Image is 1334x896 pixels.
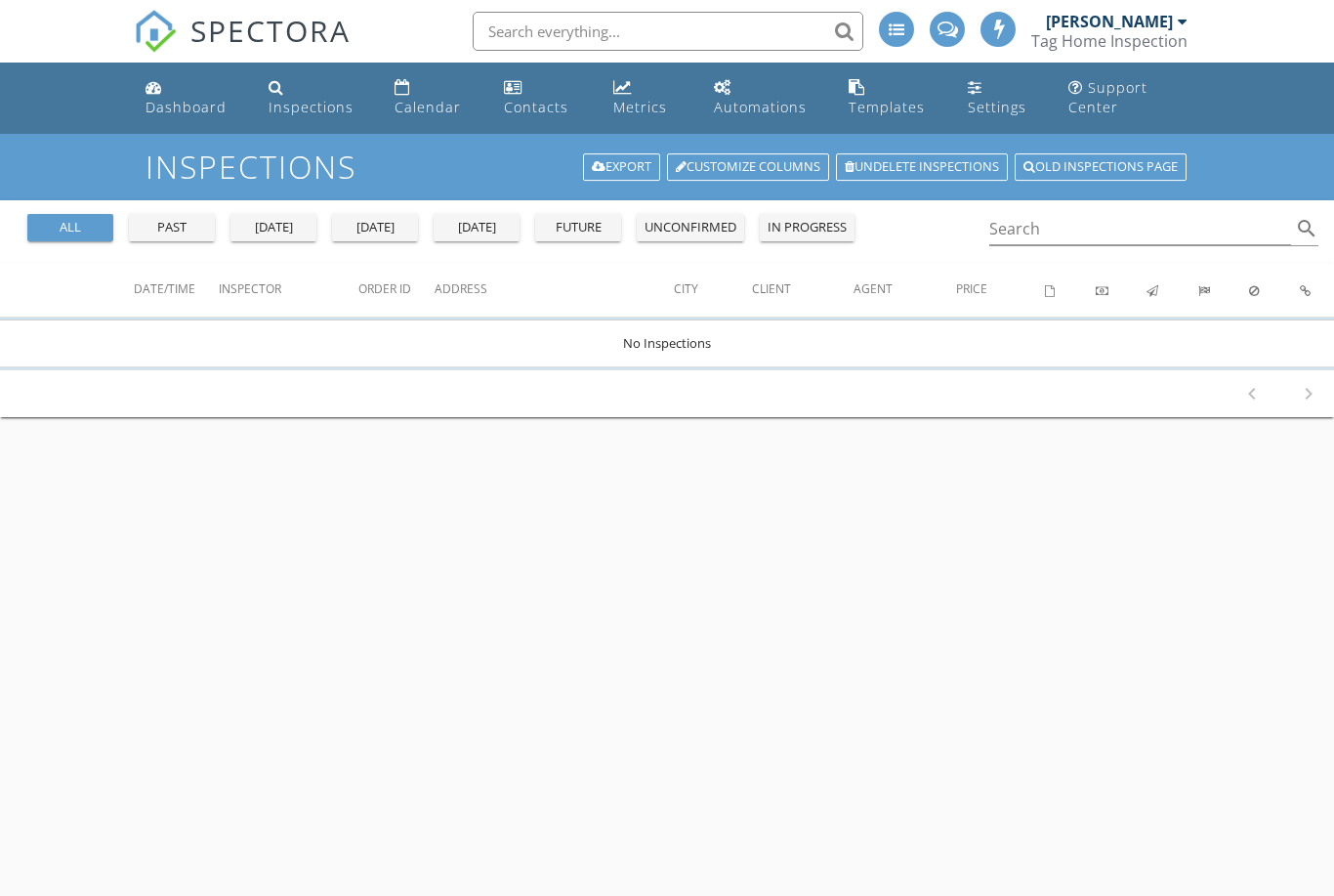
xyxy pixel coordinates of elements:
div: [PERSON_NAME] [1046,12,1173,31]
th: Client: Not sorted. [752,263,854,318]
a: Old inspections page [1015,153,1187,181]
th: Inspector: Not sorted. [219,263,359,318]
div: [DATE] [238,218,309,237]
th: Agent: Not sorted. [854,263,955,318]
span: City [674,280,698,297]
div: unconfirmed [645,218,736,237]
span: SPECTORA [190,10,351,51]
div: Dashboard [146,98,227,116]
span: Date/Time [134,280,195,297]
a: Settings [960,70,1045,126]
span: Inspector [219,280,281,297]
div: Automations [714,98,807,116]
th: Inspection Details: Not sorted. [1300,263,1334,318]
button: all [27,214,113,241]
th: Submitted: Not sorted. [1198,263,1249,318]
th: Order ID: Not sorted. [358,263,435,318]
div: past [137,218,207,237]
th: Date/Time: Not sorted. [134,263,219,318]
button: in progress [760,214,855,241]
input: Search [989,213,1291,245]
th: Price: Not sorted. [956,263,1045,318]
th: Agreements signed: Not sorted. [1045,263,1096,318]
a: SPECTORA [134,26,351,67]
div: in progress [768,218,847,237]
th: Canceled: Not sorted. [1249,263,1300,318]
div: all [35,218,105,237]
a: Automations (Advanced) [706,70,825,126]
div: Inspections [269,98,354,116]
a: Support Center [1061,70,1196,126]
button: future [535,214,621,241]
img: The Best Home Inspection Software - Spectora [134,10,177,53]
div: future [543,218,613,237]
button: [DATE] [434,214,520,241]
div: Support Center [1068,78,1147,116]
a: Export [583,153,660,181]
i: search [1295,217,1318,240]
div: [DATE] [441,218,512,237]
th: Paid: Not sorted. [1096,263,1146,318]
a: Contacts [496,70,591,126]
span: Agent [854,280,893,297]
span: Order ID [358,280,411,297]
span: Price [956,280,987,297]
button: [DATE] [332,214,418,241]
input: Search everything... [473,12,863,51]
th: Address: Not sorted. [435,263,674,318]
span: Address [435,280,487,297]
th: Published: Not sorted. [1146,263,1197,318]
div: Metrics [613,98,667,116]
div: Templates [849,98,925,116]
a: Inspections [261,70,371,126]
div: Tag Home Inspection [1031,31,1188,51]
a: Dashboard [138,70,245,126]
th: City: Not sorted. [674,263,752,318]
h1: Inspections [146,149,1188,184]
div: [DATE] [340,218,410,237]
div: Contacts [504,98,568,116]
a: Templates [841,70,944,126]
a: Calendar [387,70,480,126]
span: Client [752,280,791,297]
a: Undelete inspections [836,153,1008,181]
button: past [129,214,215,241]
a: Customize Columns [667,153,829,181]
a: Metrics [605,70,690,126]
button: unconfirmed [637,214,744,241]
div: Calendar [395,98,461,116]
button: [DATE] [230,214,316,241]
div: Settings [968,98,1026,116]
